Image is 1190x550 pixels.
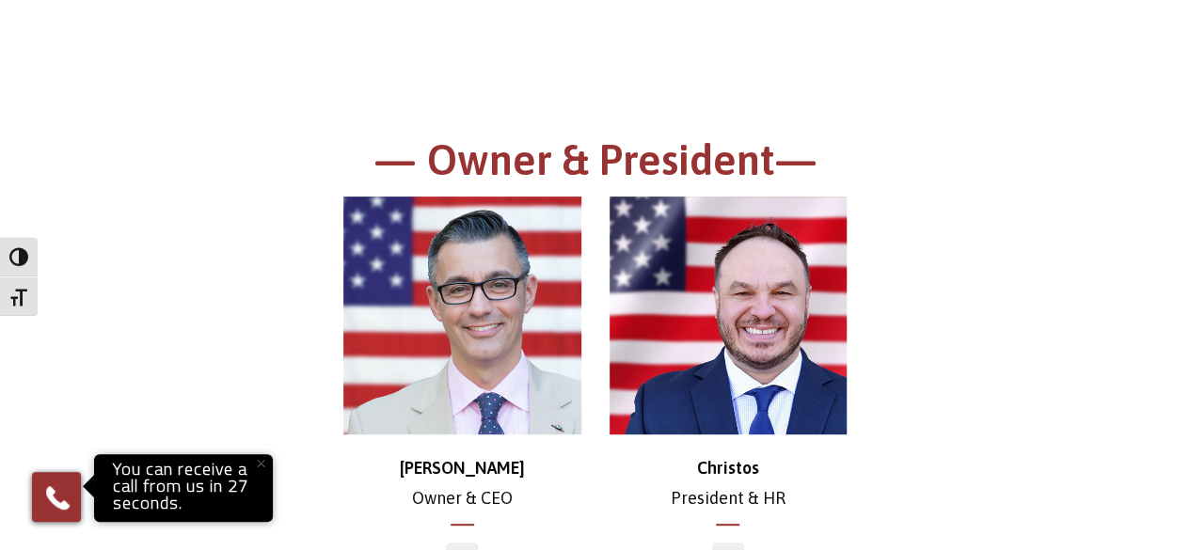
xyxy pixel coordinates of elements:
[400,458,525,478] strong: [PERSON_NAME]
[240,443,281,484] button: Close
[78,133,1113,197] h1: — Owner & President—
[343,453,581,514] p: Owner & CEO
[343,196,581,434] img: chris-500x500 (1)
[610,196,848,434] img: Christos_500x500
[42,482,72,512] img: Phone icon
[610,453,848,514] p: President & HR
[697,458,759,478] strong: Christos
[99,459,268,517] p: You can receive a call from us in 27 seconds.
